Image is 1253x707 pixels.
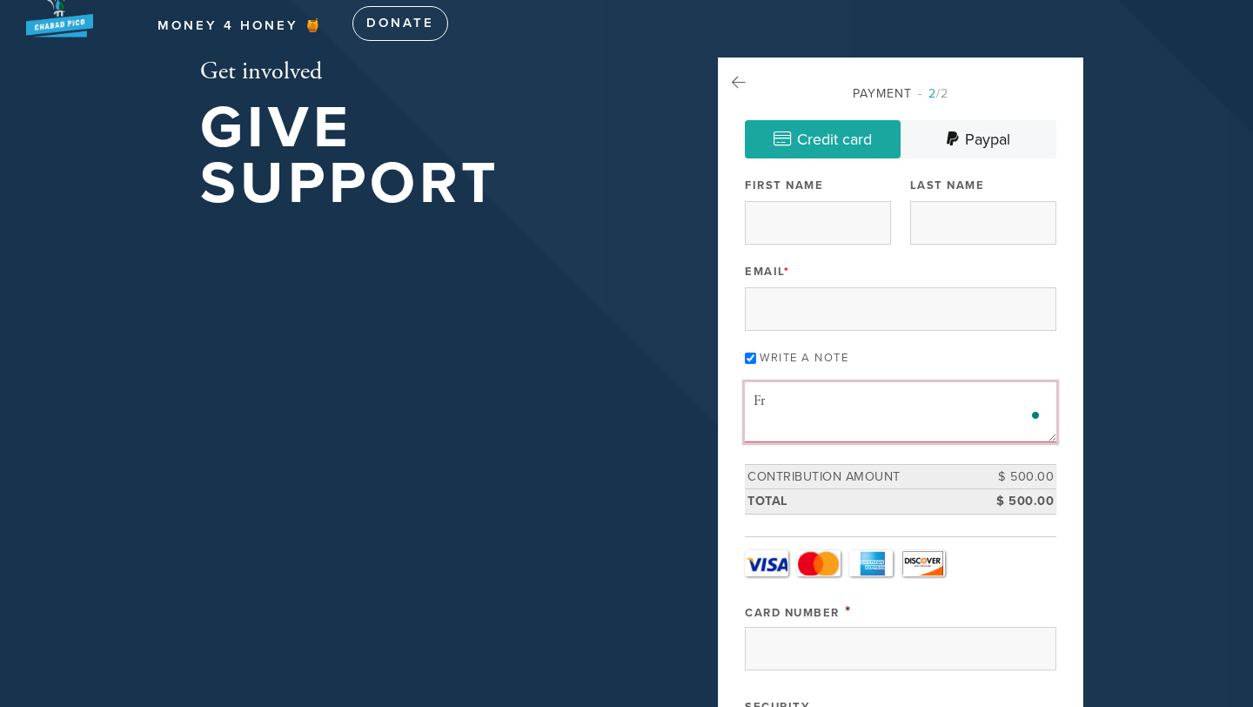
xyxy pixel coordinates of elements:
td: Contribution Amount [745,464,978,489]
a: Donate [352,6,448,41]
span: /2 [918,86,948,101]
label: Write a note [760,351,848,365]
a: Credit card [745,120,901,158]
label: Card Number [745,606,840,620]
td: Total [745,489,978,515]
label: Email [745,264,789,279]
a: Paypal [901,120,1056,158]
div: Payment [745,84,1056,103]
span: This field is required. [845,602,852,621]
a: MasterCard [797,550,841,576]
label: Last Name [910,178,985,193]
span: This field is required. [784,265,790,279]
a: Amex [849,550,893,576]
h1: Give Support [200,100,661,212]
a: Discover [901,550,945,576]
a: Visa [745,550,788,576]
td: $ 500.00 [978,489,1056,515]
td: $ 500.00 [978,464,1056,489]
a: Money 4 Honey 🍯 [144,10,337,43]
span: 2 [928,86,936,101]
label: First Name [745,178,823,193]
h2: Get involved [200,57,661,87]
textarea: To enrich screen reader interactions, please activate Accessibility in Grammarly extension settings [745,382,1056,441]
